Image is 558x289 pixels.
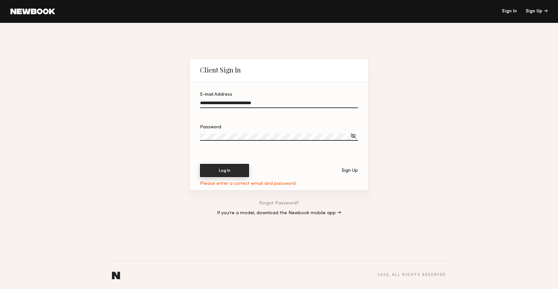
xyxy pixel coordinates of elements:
[502,9,517,14] a: Sign In
[526,9,548,14] div: Sign Up
[200,134,358,141] input: Password
[200,181,297,186] div: Please enter a correct email and password.
[200,164,249,177] button: Log In
[217,211,341,216] a: If you’re a model, download the Newbook mobile app →
[377,273,446,277] div: 2025 , all rights reserved
[200,66,241,74] div: Client Sign In
[200,101,358,108] input: E-mail Address
[259,201,299,206] a: Forgot Password?
[342,169,358,173] div: Sign Up
[200,92,358,97] div: E-mail Address
[200,125,358,130] div: Password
